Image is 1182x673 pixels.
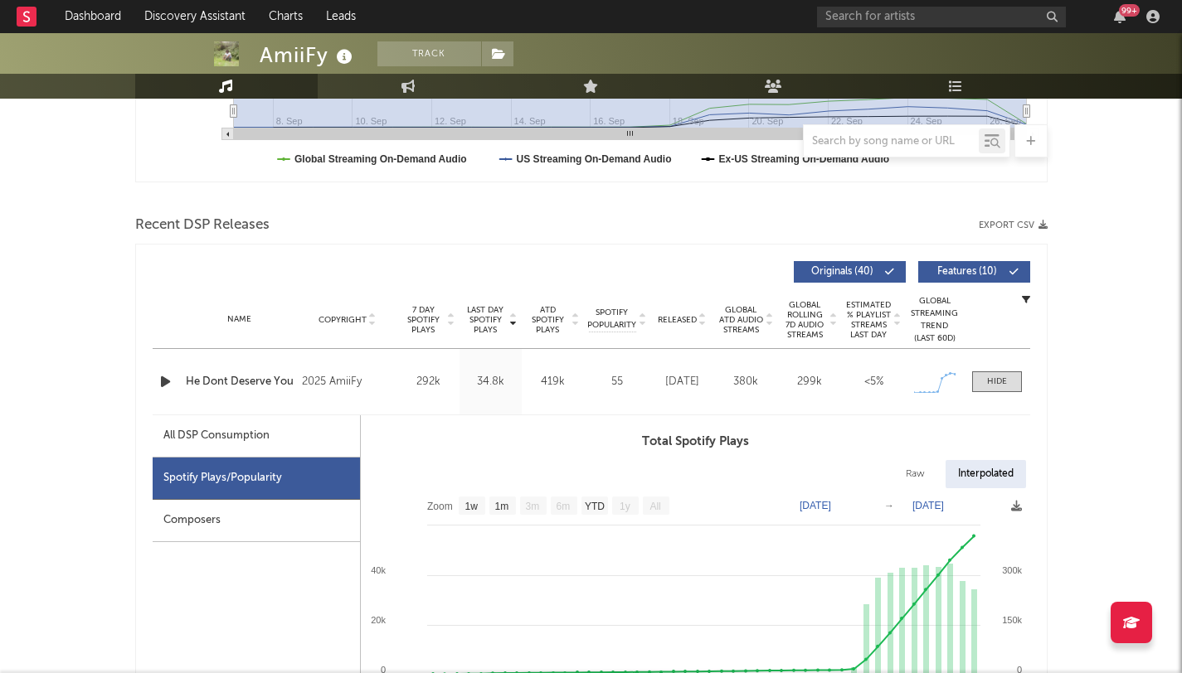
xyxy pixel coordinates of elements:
text: All [649,501,660,512]
text: [DATE] [912,500,944,511]
span: Last Day Spotify Plays [464,305,508,335]
text: [DATE] [800,500,831,511]
text: 1w [465,501,478,512]
span: Estimated % Playlist Streams Last Day [846,300,892,340]
text: 3m [525,501,539,512]
span: Features ( 10 ) [929,267,1005,277]
button: 99+ [1114,10,1126,23]
button: Features(10) [918,261,1030,283]
span: 7 Day Spotify Plays [401,305,445,335]
h3: Total Spotify Plays [361,432,1030,452]
text: 1y [620,501,630,512]
text: 40k [371,565,386,575]
input: Search by song name or URL [804,135,979,148]
span: Spotify Popularity [587,307,636,332]
text: 20k [371,615,386,625]
text: Ex-US Streaming On-Demand Audio [718,153,889,165]
div: 292k [401,374,455,390]
button: Track [377,41,481,66]
span: Released [658,315,697,325]
text: Global Streaming On-Demand Audio [294,153,467,165]
div: All DSP Consumption [153,415,360,458]
button: Export CSV [979,220,1048,230]
div: AmiiFy [260,41,357,69]
div: <5% [846,374,902,390]
div: Raw [893,460,937,488]
div: 99 + [1119,4,1140,17]
div: 55 [588,374,646,390]
div: Name [186,313,294,326]
div: Interpolated [946,460,1026,488]
span: Global ATD Audio Streams [718,305,764,335]
input: Search for artists [817,7,1066,27]
text: US Streaming On-Demand Audio [516,153,671,165]
div: Spotify Plays/Popularity [153,458,360,500]
div: 2025 AmiiFy [302,372,392,392]
text: 300k [1002,565,1022,575]
text: Zoom [427,501,453,512]
div: 419k [526,374,580,390]
text: 1m [494,501,508,512]
span: Copyright [319,315,367,325]
button: Originals(40) [794,261,906,283]
span: Originals ( 40 ) [805,267,881,277]
div: [DATE] [654,374,710,390]
div: 299k [782,374,838,390]
div: Composers [153,500,360,542]
text: → [884,500,894,511]
div: All DSP Consumption [163,426,270,446]
span: ATD Spotify Plays [526,305,570,335]
div: 380k [718,374,774,390]
text: 6m [556,501,570,512]
text: 150k [1002,615,1022,625]
div: 34.8k [464,374,518,390]
span: Global Rolling 7D Audio Streams [782,300,828,340]
div: Global Streaming Trend (Last 60D) [910,295,960,345]
a: He Dont Deserve You [186,374,294,390]
text: YTD [584,501,604,512]
span: Recent DSP Releases [135,215,270,235]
